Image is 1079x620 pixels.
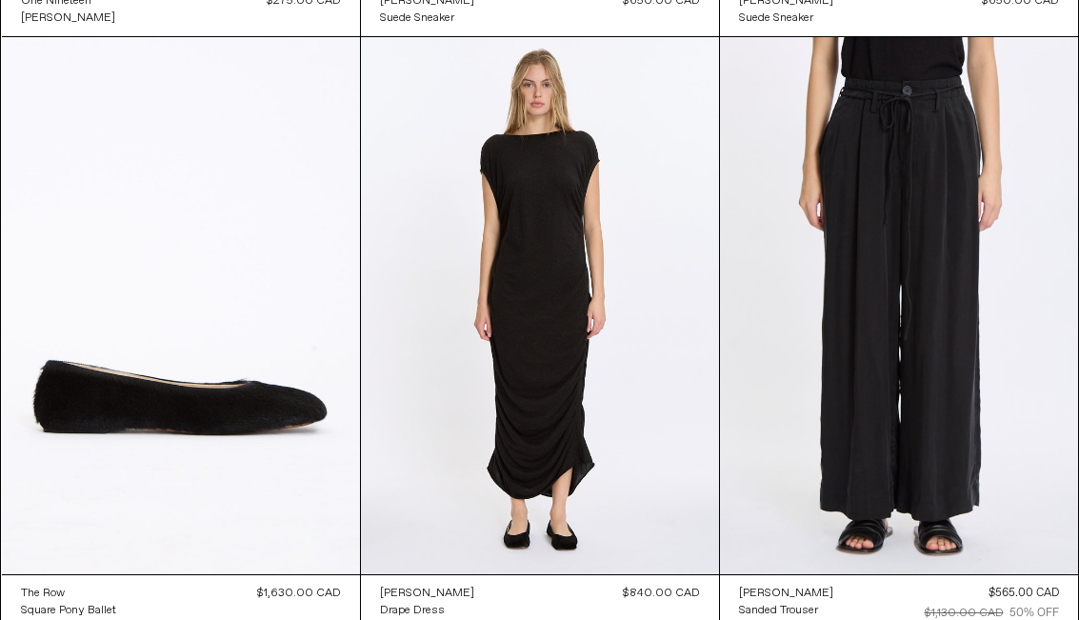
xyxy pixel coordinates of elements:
div: [PERSON_NAME] [380,586,474,602]
a: [PERSON_NAME] [380,585,474,602]
div: The Row [21,586,65,602]
div: Square Pony Ballet [21,603,116,619]
img: The Row Square Pony Ballet in black [2,37,360,574]
div: Sanded Trouser [739,603,818,619]
a: Drape Dress [380,602,474,619]
img: Lauren Manoogian Sanded Trouser [720,37,1078,574]
div: $840.00 CAD [623,585,700,602]
div: $565.00 CAD [989,585,1059,602]
div: [PERSON_NAME] [739,586,833,602]
a: [PERSON_NAME] [739,585,833,602]
a: Suede Sneaker [380,10,474,27]
a: Sanded Trouser [739,602,833,619]
a: Suede Sneaker [739,10,833,27]
div: $1,630.00 CAD [257,585,341,602]
a: The Row [21,585,116,602]
div: Drape Dress [380,603,445,619]
div: Suede Sneaker [380,10,454,27]
div: Suede Sneaker [739,10,813,27]
a: [PERSON_NAME] [21,10,115,27]
a: Square Pony Ballet [21,602,116,619]
img: Lauren Manoogian Drape Dress [361,37,719,574]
